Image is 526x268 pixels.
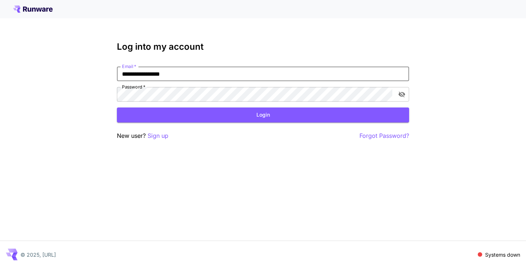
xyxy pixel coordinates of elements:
p: © 2025, [URL] [20,251,56,258]
button: Login [117,107,409,122]
label: Password [122,84,145,90]
button: toggle password visibility [395,88,408,101]
p: Systems down [485,251,520,258]
button: Forgot Password? [359,131,409,140]
label: Email [122,63,136,69]
h3: Log into my account [117,42,409,52]
p: New user? [117,131,168,140]
button: Sign up [148,131,168,140]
